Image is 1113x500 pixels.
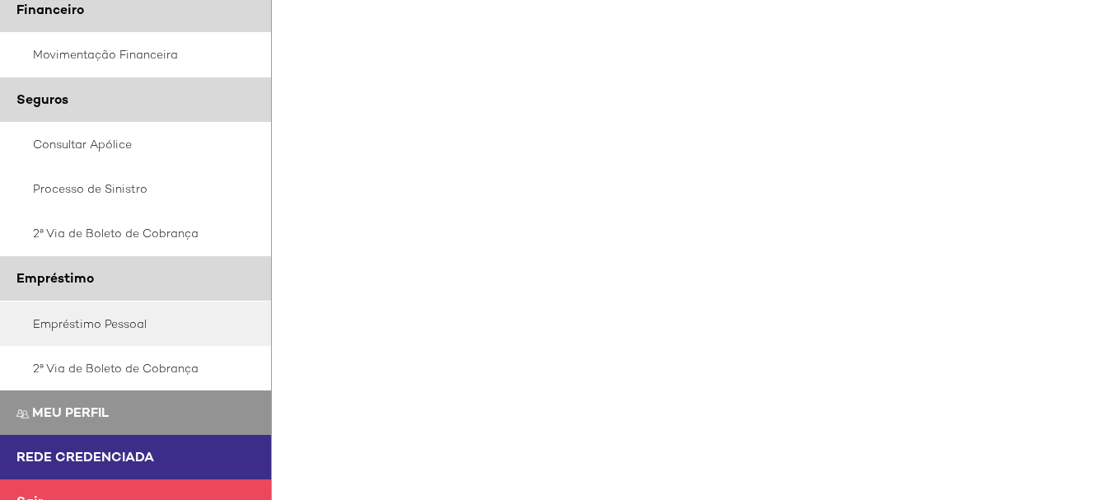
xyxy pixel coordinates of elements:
[16,269,94,287] span: Empréstimo
[16,1,84,18] span: Financeiro
[16,408,29,420] img: Meu perfil
[32,404,109,421] span: Meu perfil
[16,448,154,465] span: Rede Credenciada
[16,91,68,108] span: Seguros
